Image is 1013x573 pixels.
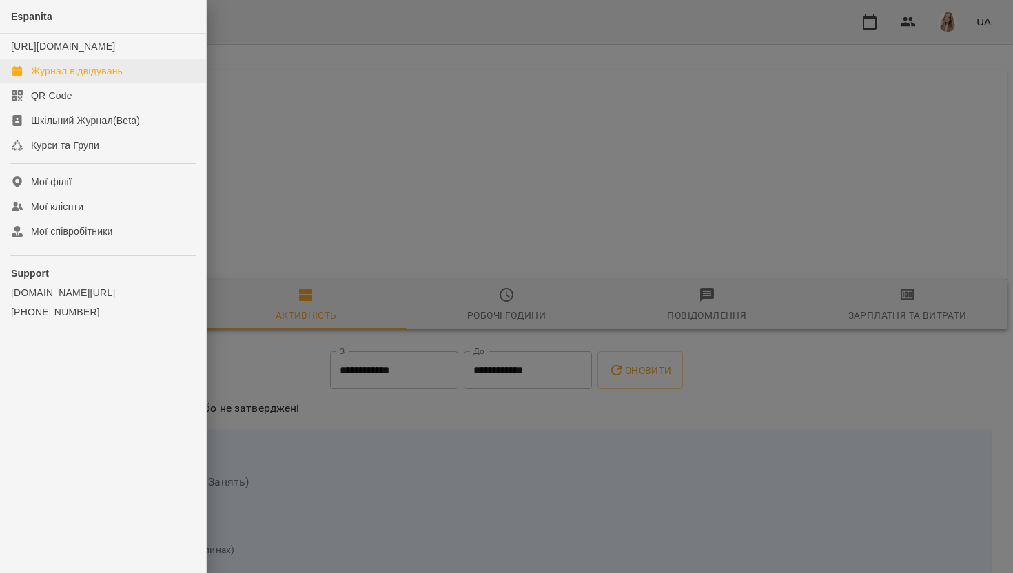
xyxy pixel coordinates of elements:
div: Мої співробітники [31,225,113,238]
span: Espanita [11,11,52,22]
p: Support [11,267,195,280]
a: [DOMAIN_NAME][URL] [11,286,195,300]
div: Шкільний Журнал(Beta) [31,114,140,127]
div: Журнал відвідувань [31,64,123,78]
div: Мої філії [31,175,72,189]
div: Мої клієнти [31,200,83,213]
a: [URL][DOMAIN_NAME] [11,41,115,52]
div: QR Code [31,89,72,103]
div: Курси та Групи [31,138,99,152]
a: [PHONE_NUMBER] [11,305,195,319]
